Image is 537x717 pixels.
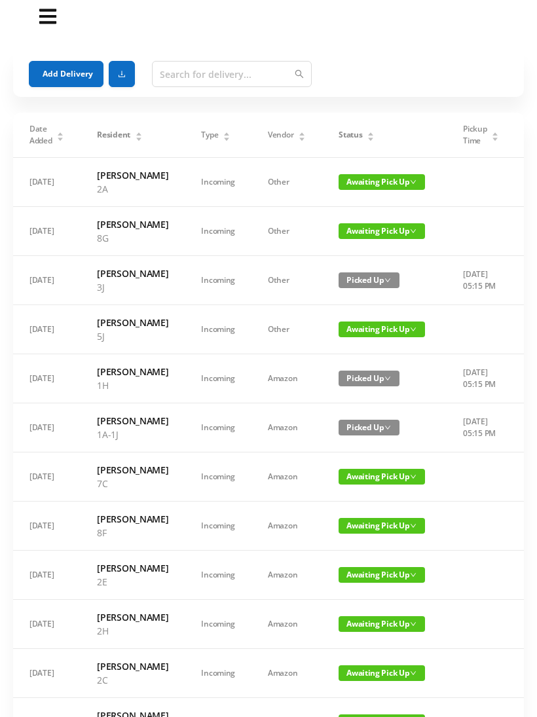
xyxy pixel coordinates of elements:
[97,217,168,231] h6: [PERSON_NAME]
[367,136,375,139] i: icon: caret-down
[447,256,515,305] td: [DATE] 05:15 PM
[463,123,487,147] span: Pickup Time
[410,572,417,578] i: icon: down
[492,136,499,139] i: icon: caret-down
[339,665,425,681] span: Awaiting Pick Up
[13,600,81,649] td: [DATE]
[251,502,322,551] td: Amazon
[97,267,168,280] h6: [PERSON_NAME]
[339,518,425,534] span: Awaiting Pick Up
[251,305,322,354] td: Other
[185,403,251,452] td: Incoming
[339,129,362,141] span: Status
[97,463,168,477] h6: [PERSON_NAME]
[299,130,306,134] i: icon: caret-up
[384,277,391,284] i: icon: down
[185,354,251,403] td: Incoming
[185,452,251,502] td: Incoming
[223,130,231,134] i: icon: caret-up
[185,305,251,354] td: Incoming
[410,523,417,529] i: icon: down
[185,551,251,600] td: Incoming
[97,329,168,343] p: 5J
[251,403,322,452] td: Amazon
[251,207,322,256] td: Other
[97,575,168,589] p: 2E
[410,326,417,333] i: icon: down
[251,452,322,502] td: Amazon
[97,624,168,638] p: 2H
[339,322,425,337] span: Awaiting Pick Up
[223,130,231,138] div: Sort
[29,61,103,87] button: Add Delivery
[367,130,375,138] div: Sort
[492,130,499,134] i: icon: caret-up
[339,567,425,583] span: Awaiting Pick Up
[97,414,168,428] h6: [PERSON_NAME]
[251,158,322,207] td: Other
[339,174,425,190] span: Awaiting Pick Up
[57,130,64,134] i: icon: caret-up
[97,561,168,575] h6: [PERSON_NAME]
[447,403,515,452] td: [DATE] 05:15 PM
[109,61,135,87] button: icon: download
[97,477,168,490] p: 7C
[135,136,142,139] i: icon: caret-down
[13,305,81,354] td: [DATE]
[97,365,168,378] h6: [PERSON_NAME]
[251,649,322,698] td: Amazon
[97,129,130,141] span: Resident
[251,551,322,600] td: Amazon
[410,670,417,676] i: icon: down
[339,469,425,485] span: Awaiting Pick Up
[251,354,322,403] td: Amazon
[97,610,168,624] h6: [PERSON_NAME]
[97,316,168,329] h6: [PERSON_NAME]
[339,272,399,288] span: Picked Up
[97,280,168,294] p: 3J
[97,378,168,392] p: 1H
[339,616,425,632] span: Awaiting Pick Up
[185,502,251,551] td: Incoming
[447,354,515,403] td: [DATE] 05:15 PM
[13,354,81,403] td: [DATE]
[251,256,322,305] td: Other
[251,600,322,649] td: Amazon
[135,130,142,134] i: icon: caret-up
[97,673,168,687] p: 2C
[268,129,293,141] span: Vendor
[56,130,64,138] div: Sort
[13,551,81,600] td: [DATE]
[13,502,81,551] td: [DATE]
[135,130,143,138] div: Sort
[185,649,251,698] td: Incoming
[410,473,417,480] i: icon: down
[185,256,251,305] td: Incoming
[13,403,81,452] td: [DATE]
[384,424,391,431] i: icon: down
[491,130,499,138] div: Sort
[185,207,251,256] td: Incoming
[384,375,391,382] i: icon: down
[185,158,251,207] td: Incoming
[13,452,81,502] td: [DATE]
[97,168,168,182] h6: [PERSON_NAME]
[29,123,52,147] span: Date Added
[185,600,251,649] td: Incoming
[97,428,168,441] p: 1A-1J
[57,136,64,139] i: icon: caret-down
[152,61,312,87] input: Search for delivery...
[410,228,417,234] i: icon: down
[299,136,306,139] i: icon: caret-down
[97,182,168,196] p: 2A
[97,526,168,540] p: 8F
[295,69,304,79] i: icon: search
[410,621,417,627] i: icon: down
[97,512,168,526] h6: [PERSON_NAME]
[298,130,306,138] div: Sort
[13,256,81,305] td: [DATE]
[223,136,231,139] i: icon: caret-down
[201,129,218,141] span: Type
[13,158,81,207] td: [DATE]
[339,420,399,435] span: Picked Up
